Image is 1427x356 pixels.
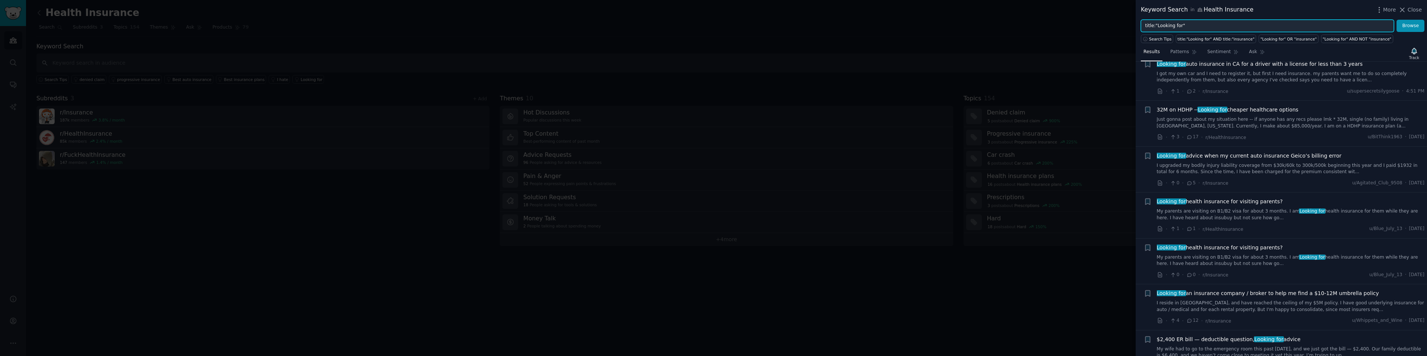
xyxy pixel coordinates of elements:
[1186,272,1195,278] span: 0
[1190,7,1194,13] span: in
[1156,198,1187,204] span: Looking for
[1157,208,1425,221] a: My parents are visiting on B1/B2 visa for about 3 months. I amLooking forhealth insurance for the...
[1157,71,1425,84] a: I got my own car and I need to register it, but first I need insurance. my parents want me to do ...
[1157,244,1283,252] span: health insurance for visiting parents?
[1405,272,1407,278] span: ·
[1157,289,1379,297] a: Looking foran insurance company / broker to help me find a $10-12M umbrella policy
[1408,6,1422,14] span: Close
[1186,226,1195,232] span: 1
[1176,35,1256,43] a: title:"Looking for" AND title:"insurance"
[1352,180,1402,187] span: u/Agitated_Club_9508
[1157,60,1363,68] a: Looking forauto insurance in CA for a driver with a license for less than 3 years
[1352,317,1402,324] span: u/Whippets_and_Wine
[1405,180,1407,187] span: ·
[1409,272,1424,278] span: [DATE]
[1157,289,1379,297] span: an insurance company / broker to help me find a $10-12M umbrella policy
[1186,134,1198,140] span: 17
[1249,49,1257,55] span: Ask
[1157,300,1425,313] a: I reside in [GEOGRAPHIC_DATA], and have reached the ceiling of my $5M policy. I have good underly...
[1406,88,1424,95] span: 4:51 PM
[1186,88,1195,95] span: 2
[1246,46,1268,61] a: Ask
[1201,133,1203,141] span: ·
[1299,208,1326,214] span: Looking for
[1156,153,1187,159] span: Looking for
[1383,6,1396,14] span: More
[1198,87,1200,95] span: ·
[1261,36,1317,42] div: "Looking for" OR "insurance"
[1186,317,1198,324] span: 12
[1347,88,1399,95] span: u/supersecretsilygoose
[1197,107,1228,113] span: Looking for
[1409,55,1419,60] div: Track
[1166,271,1167,279] span: ·
[1166,317,1167,325] span: ·
[1203,272,1228,278] span: r/Insurance
[1299,255,1326,260] span: Looking for
[1166,225,1167,233] span: ·
[1182,271,1184,279] span: ·
[1407,46,1422,61] button: Track
[1182,225,1184,233] span: ·
[1205,46,1241,61] a: Sentiment
[1369,226,1402,232] span: u/Blue_July_13
[1170,272,1179,278] span: 0
[1405,226,1407,232] span: ·
[1186,180,1195,187] span: 5
[1170,226,1179,232] span: 1
[1157,116,1425,129] a: Just gonna post about my situation here -- if anyone has any recs please lmk * 32M, single (no fa...
[1409,180,1424,187] span: [DATE]
[1402,88,1404,95] span: ·
[1409,134,1424,140] span: [DATE]
[1170,88,1179,95] span: 1
[1201,317,1203,325] span: ·
[1156,290,1187,296] span: Looking for
[1321,35,1393,43] a: "Looking for" AND NOT "insurance"
[1178,36,1255,42] div: title:"Looking for" AND title:"insurance"
[1206,318,1231,324] span: r/Insurance
[1156,245,1187,250] span: Looking for
[1157,254,1425,267] a: My parents are visiting on B1/B2 visa for about 3 months. I amLooking forhealth insurance for the...
[1203,227,1243,232] span: r/HealthInsurance
[1259,35,1318,43] a: "Looking for" OR "insurance"
[1143,49,1160,55] span: Results
[1157,336,1301,343] a: $2,400 ER bill — deductible question,Looking foradvice
[1397,20,1424,32] button: Browse
[1203,181,1228,186] span: r/Insurance
[1405,134,1407,140] span: ·
[1405,317,1407,324] span: ·
[1398,6,1422,14] button: Close
[1170,134,1179,140] span: 3
[1368,134,1402,140] span: u/BitThink1963
[1166,87,1167,95] span: ·
[1157,106,1298,114] span: 32M on HDHP -- cheaper healthcare options
[1157,198,1283,205] span: health insurance for visiting parents?
[1409,317,1424,324] span: [DATE]
[1198,271,1200,279] span: ·
[1203,89,1228,94] span: r/Insurance
[1157,244,1283,252] a: Looking forhealth insurance for visiting parents?
[1157,152,1342,160] span: advice when my current auto insurance Geico’s billing error
[1166,179,1167,187] span: ·
[1375,6,1396,14] button: More
[1157,198,1283,205] a: Looking forhealth insurance for visiting parents?
[1323,36,1391,42] div: "Looking for" AND NOT "insurance"
[1141,46,1162,61] a: Results
[1141,20,1394,32] input: Try a keyword related to your business
[1182,179,1184,187] span: ·
[1166,133,1167,141] span: ·
[1198,225,1200,233] span: ·
[1168,46,1199,61] a: Patterns
[1157,152,1342,160] a: Looking foradvice when my current auto insurance Geico’s billing error
[1157,60,1363,68] span: auto insurance in CA for a driver with a license for less than 3 years
[1254,336,1284,342] span: Looking for
[1157,162,1425,175] a: I upgraded my bodily injury liability coverage from $30k/60k to 300k/500k beginning this year and...
[1157,106,1298,114] a: 32M on HDHP --Looking forcheaper healthcare options
[1170,317,1179,324] span: 4
[1369,272,1402,278] span: u/Blue_July_13
[1149,36,1172,42] span: Search Tips
[1409,226,1424,232] span: [DATE]
[1170,49,1189,55] span: Patterns
[1157,336,1301,343] span: $2,400 ER bill — deductible question, advice
[1156,61,1187,67] span: Looking for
